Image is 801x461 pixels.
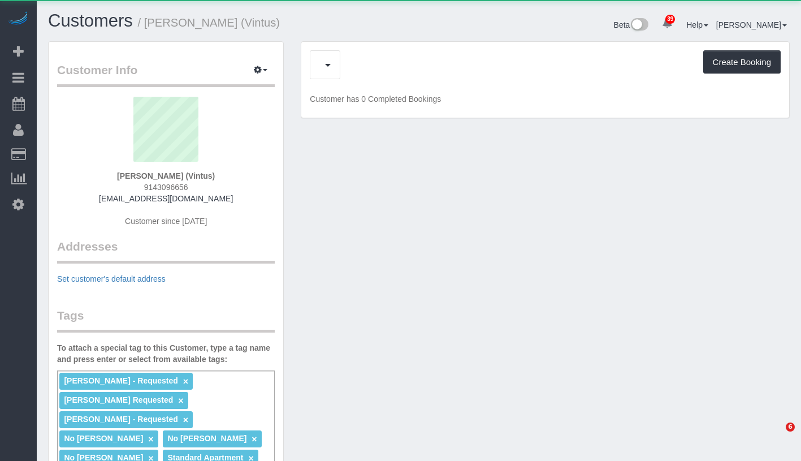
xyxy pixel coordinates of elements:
[125,217,207,226] span: Customer since [DATE]
[703,50,781,74] button: Create Booking
[310,93,781,105] p: Customer has 0 Completed Bookings
[786,423,795,432] span: 6
[64,376,177,385] span: [PERSON_NAME] - Requested
[665,15,675,24] span: 39
[144,183,188,192] span: 9143096656
[138,16,280,29] small: / [PERSON_NAME] (Vintus)
[64,434,143,443] span: No [PERSON_NAME]
[64,415,177,424] span: [PERSON_NAME] - Requested
[57,342,275,365] label: To attach a special tag to this Customer, type a tag name and press enter or select from availabl...
[57,62,275,87] legend: Customer Info
[48,11,133,31] a: Customers
[7,11,29,27] img: Automaid Logo
[148,434,153,444] a: ×
[167,434,246,443] span: No [PERSON_NAME]
[183,415,188,425] a: ×
[630,18,648,33] img: New interface
[686,20,708,29] a: Help
[178,396,183,406] a: ×
[57,307,275,333] legend: Tags
[64,395,173,404] span: [PERSON_NAME] Requested
[656,11,678,36] a: 39
[716,20,787,29] a: [PERSON_NAME]
[183,377,188,386] a: ×
[57,274,166,283] a: Set customer's default address
[614,20,649,29] a: Beta
[117,171,215,180] strong: [PERSON_NAME] (Vintus)
[252,434,257,444] a: ×
[763,423,790,450] iframe: Intercom live chat
[99,194,233,203] a: [EMAIL_ADDRESS][DOMAIN_NAME]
